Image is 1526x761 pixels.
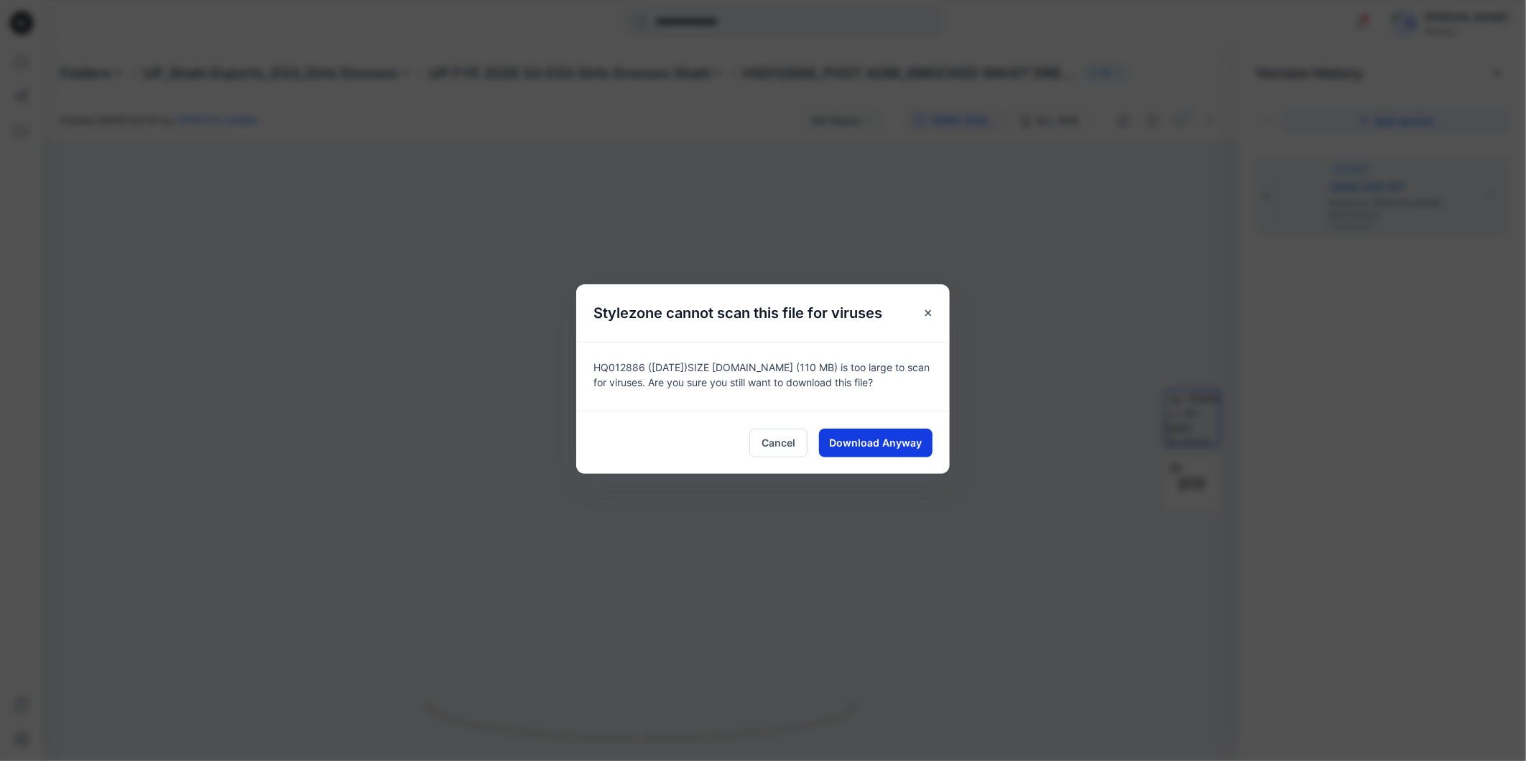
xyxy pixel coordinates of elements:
button: Close [915,300,941,326]
span: Cancel [762,435,795,450]
h5: Stylezone cannot scan this file for viruses [576,284,900,342]
span: Download Anyway [830,435,922,450]
div: HQ012886 ([DATE])SIZE [DOMAIN_NAME] (110 MB) is too large to scan for viruses. Are you sure you s... [576,342,950,411]
button: Download Anyway [819,429,933,457]
button: Cancel [749,429,808,457]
